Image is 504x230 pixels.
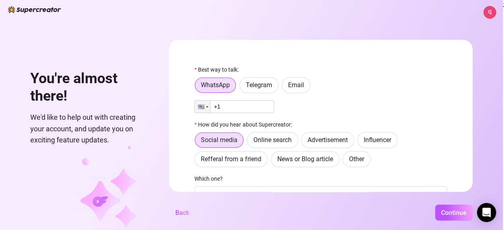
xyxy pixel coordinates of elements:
div: United States: + 1 [195,101,210,113]
span: Back [175,209,189,216]
span: WhatsApp [201,81,230,89]
img: ACg8ocJiL5C5hWwnHEhWkLngR_zcPY0DtQMx14FmjK_p1uWuu-MScQ=s96-c [484,6,496,18]
span: News or Blog article [277,155,333,163]
img: logo [8,6,61,13]
span: Online search [253,136,292,144]
span: Telegram [246,81,272,89]
span: Influencer [364,136,391,144]
span: Email [288,81,304,89]
h1: You're almost there! [30,70,150,105]
label: How did you hear about Supercreator: [194,120,297,129]
label: Which one? [194,174,228,183]
input: 1 (702) 123-4567 [194,100,274,113]
span: Refferal from a friend [201,155,261,163]
span: We'd like to help out with creating your account, and update you on exciting feature updates. [30,112,150,146]
span: Social media [201,136,237,144]
div: Open Intercom Messenger [477,203,496,222]
input: Which one? [194,186,447,199]
button: Back [169,205,196,220]
span: Other [349,155,364,163]
label: Best way to talk: [194,65,244,74]
button: Continue [435,205,473,220]
span: Continue [441,209,467,216]
span: Advertisement [308,136,348,144]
